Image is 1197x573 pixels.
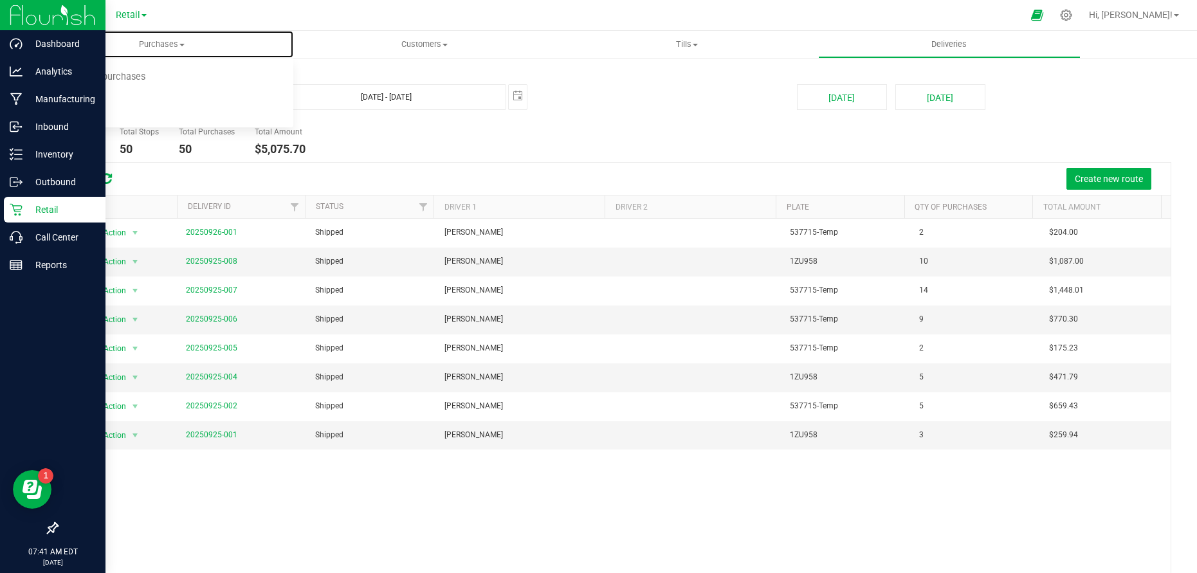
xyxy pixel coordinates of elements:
[919,255,928,268] span: 10
[188,202,231,211] a: Delivery ID
[92,397,127,415] span: Action
[444,255,503,268] span: [PERSON_NAME]
[919,371,924,383] span: 5
[10,148,23,161] inline-svg: Inventory
[10,203,23,216] inline-svg: Retail
[127,340,143,358] span: select
[790,400,838,412] span: 537715-Temp
[790,284,838,296] span: 537715-Temp
[790,226,838,239] span: 537715-Temp
[1089,10,1173,20] span: Hi, [PERSON_NAME]!
[23,174,100,190] p: Outbound
[1049,342,1078,354] span: $175.23
[186,430,237,439] a: 20250925-001
[1066,168,1151,190] button: Create new route
[186,343,237,352] a: 20250925-005
[1058,9,1074,21] div: Manage settings
[919,429,924,441] span: 3
[10,259,23,271] inline-svg: Reports
[120,143,159,156] h4: 50
[1032,196,1161,218] th: Total Amount
[315,371,343,383] span: Shipped
[127,282,143,300] span: select
[23,91,100,107] p: Manufacturing
[315,284,343,296] span: Shipped
[444,429,503,441] span: [PERSON_NAME]
[23,202,100,217] p: Retail
[92,224,127,242] span: Action
[120,128,159,136] h5: Total Stops
[127,426,143,444] span: select
[434,196,605,218] th: Driver 1
[293,31,556,58] a: Customers
[915,203,987,212] a: Qty of Purchases
[127,397,143,415] span: select
[186,228,237,237] a: 20250926-001
[509,85,527,107] span: select
[1049,226,1078,239] span: $204.00
[10,120,23,133] inline-svg: Inbound
[315,255,343,268] span: Shipped
[23,64,100,79] p: Analytics
[186,314,237,323] a: 20250925-006
[1023,3,1052,28] span: Open Ecommerce Menu
[315,400,343,412] span: Shipped
[186,401,237,410] a: 20250925-002
[284,196,306,217] a: Filter
[1049,400,1078,412] span: $659.43
[127,311,143,329] span: select
[787,203,809,212] a: Plate
[179,128,235,136] h5: Total Purchases
[23,36,100,51] p: Dashboard
[790,371,818,383] span: 1ZU958
[818,31,1081,58] a: Deliveries
[444,342,503,354] span: [PERSON_NAME]
[10,65,23,78] inline-svg: Analytics
[38,468,53,484] iframe: Resource center unread badge
[186,286,237,295] a: 20250925-007
[444,313,503,325] span: [PERSON_NAME]
[605,196,776,218] th: Driver 2
[92,311,127,329] span: Action
[294,39,555,50] span: Customers
[10,37,23,50] inline-svg: Dashboard
[31,31,293,58] a: Purchases Summary of purchases Fulfillment All purchases
[23,119,100,134] p: Inbound
[186,372,237,381] a: 20250925-004
[316,202,343,211] a: Status
[186,257,237,266] a: 20250925-008
[444,284,503,296] span: [PERSON_NAME]
[6,558,100,567] p: [DATE]
[790,313,838,325] span: 537715-Temp
[919,284,928,296] span: 14
[914,39,984,50] span: Deliveries
[92,340,127,358] span: Action
[919,313,924,325] span: 9
[444,226,503,239] span: [PERSON_NAME]
[919,226,924,239] span: 2
[1049,313,1078,325] span: $770.30
[412,196,434,217] a: Filter
[127,253,143,271] span: select
[790,429,818,441] span: 1ZU958
[790,255,818,268] span: 1ZU958
[556,39,818,50] span: Tills
[1049,255,1084,268] span: $1,087.00
[895,84,985,110] button: [DATE]
[23,230,100,245] p: Call Center
[315,313,343,325] span: Shipped
[255,143,306,156] h4: $5,075.70
[179,143,235,156] h4: 50
[315,226,343,239] span: Shipped
[919,400,924,412] span: 5
[255,128,306,136] h5: Total Amount
[31,39,293,50] span: Purchases
[92,253,127,271] span: Action
[315,429,343,441] span: Shipped
[67,203,172,212] div: Actions
[1075,174,1143,184] span: Create new route
[23,257,100,273] p: Reports
[127,368,143,387] span: select
[1049,429,1078,441] span: $259.94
